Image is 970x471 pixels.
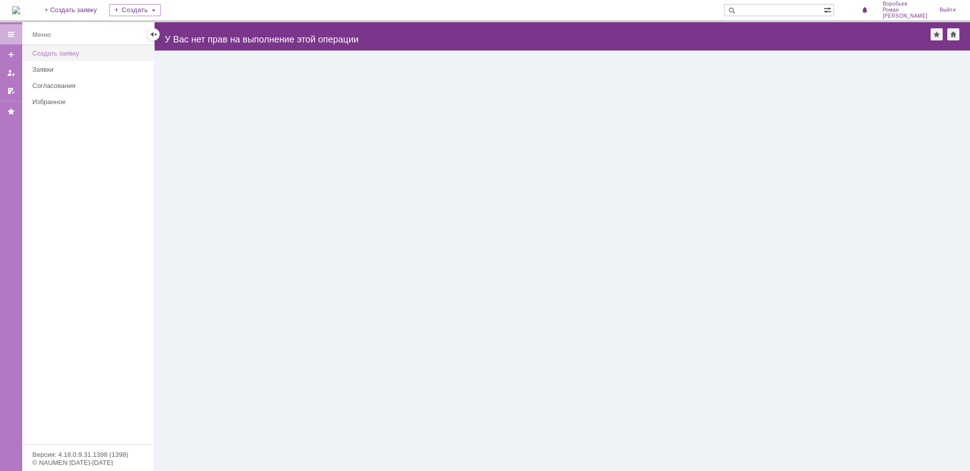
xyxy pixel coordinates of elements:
[28,62,152,77] a: Заявки
[3,65,19,81] a: Мои заявки
[28,45,152,61] a: Создать заявку
[32,66,148,73] div: Заявки
[148,28,160,40] div: Скрыть меню
[12,6,20,14] a: Перейти на домашнюю страницу
[12,6,20,14] img: logo
[883,13,928,19] span: [PERSON_NAME]
[32,451,143,458] div: Версия: 4.18.0.9.31.1398 (1398)
[823,5,834,14] span: Расширенный поиск
[165,34,931,44] div: У Вас нет прав на выполнение этой операции
[947,28,959,40] div: Сделать домашней страницей
[32,50,148,57] div: Создать заявку
[32,82,148,89] div: Согласования
[28,78,152,93] a: Согласования
[3,83,19,99] a: Мои согласования
[3,46,19,63] a: Создать заявку
[32,29,51,41] div: Меню
[931,28,943,40] div: Добавить в избранное
[883,1,928,7] span: Воробьев
[883,7,928,13] span: Роман
[109,4,161,16] div: Создать
[32,98,136,106] div: Избранное
[32,459,143,466] div: © NAUMEN [DATE]-[DATE]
